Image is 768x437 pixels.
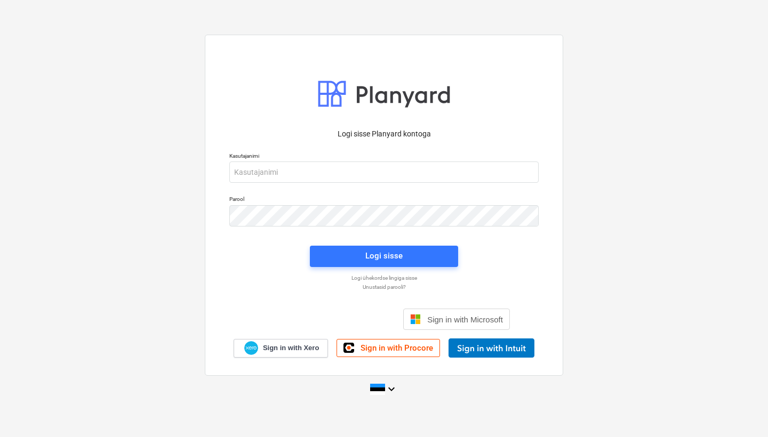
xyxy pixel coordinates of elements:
div: Logi sisse Google’i kontoga. Avaneb uuel vahelehel [258,307,395,331]
p: Logi sisse Planyard kontoga [229,128,539,140]
span: Sign in with Procore [361,343,433,353]
img: Microsoft logo [410,314,421,325]
iframe: Sisselogimine Google'i nupu abil [253,307,400,331]
i: keyboard_arrow_down [385,383,398,395]
p: Kasutajanimi [229,152,539,161]
a: Sign in with Procore [337,339,440,357]
div: Logi sisse [365,249,403,263]
img: Xero logo [244,341,258,355]
span: Sign in with Xero [263,343,319,353]
span: Sign in with Microsoft [427,315,503,324]
button: Logi sisse [310,246,458,267]
a: Unustasid parooli? [224,284,544,290]
input: Kasutajanimi [229,161,539,183]
a: Logi ühekordse lingiga sisse [224,274,544,281]
p: Parool [229,196,539,205]
a: Sign in with Xero [234,339,329,358]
